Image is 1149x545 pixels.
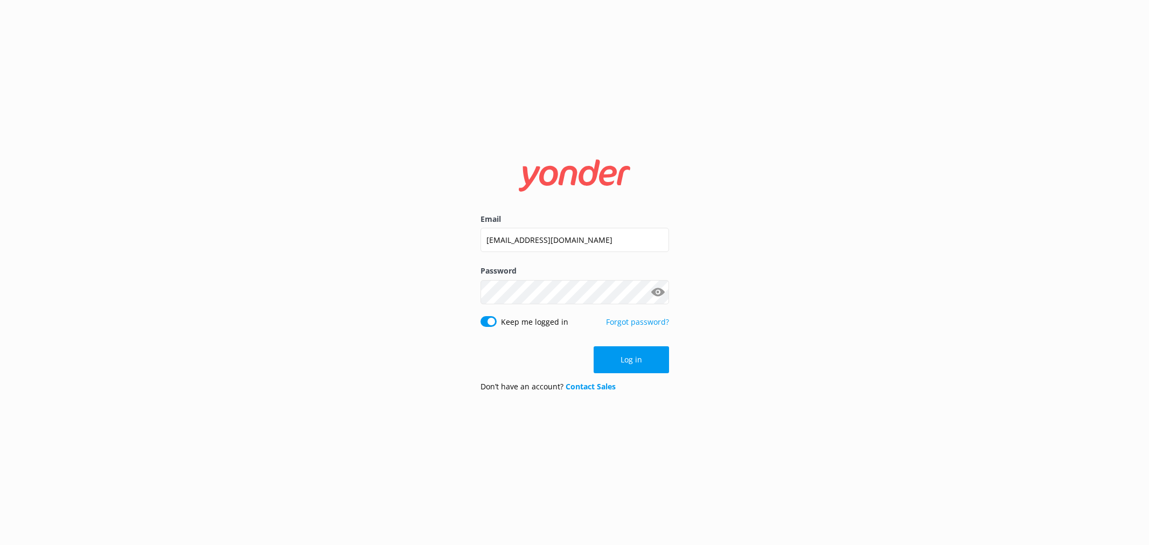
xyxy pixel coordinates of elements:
[566,381,616,392] a: Contact Sales
[481,228,669,252] input: user@emailaddress.com
[481,213,669,225] label: Email
[481,265,669,277] label: Password
[594,346,669,373] button: Log in
[501,316,568,328] label: Keep me logged in
[481,381,616,393] p: Don’t have an account?
[647,281,669,303] button: Show password
[606,317,669,327] a: Forgot password?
